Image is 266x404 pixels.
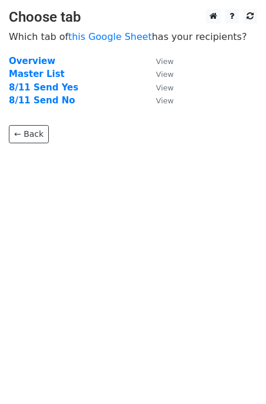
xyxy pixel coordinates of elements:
[156,83,174,92] small: View
[156,70,174,79] small: View
[9,69,65,79] a: Master List
[156,57,174,66] small: View
[9,95,75,106] a: 8/11 Send No
[68,31,152,42] a: this Google Sheet
[9,9,257,26] h3: Choose tab
[9,31,257,43] p: Which tab of has your recipients?
[9,56,55,66] a: Overview
[156,96,174,105] small: View
[144,56,174,66] a: View
[9,82,78,93] a: 8/11 Send Yes
[144,82,174,93] a: View
[144,69,174,79] a: View
[144,95,174,106] a: View
[9,125,49,143] a: ← Back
